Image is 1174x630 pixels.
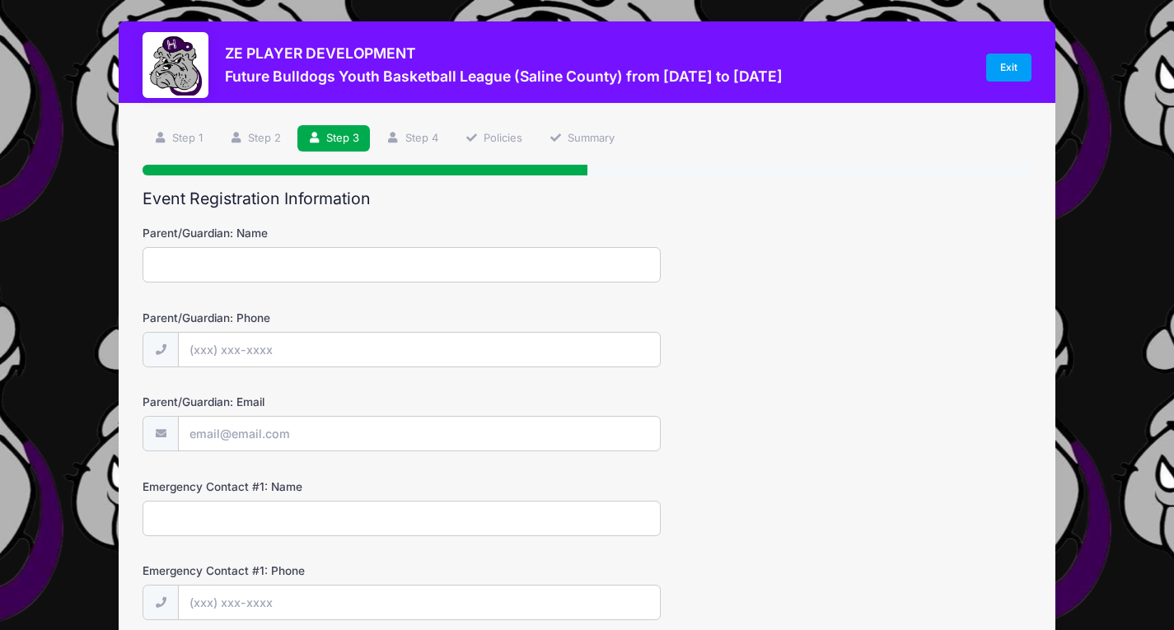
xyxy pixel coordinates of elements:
[143,125,213,152] a: Step 1
[143,225,439,241] label: Parent/Guardian: Name
[178,585,661,620] input: (xxx) xxx-xxxx
[143,562,439,579] label: Emergency Contact #1: Phone
[297,125,371,152] a: Step 3
[143,394,439,410] label: Parent/Guardian: Email
[538,125,625,152] a: Summary
[225,44,783,62] h3: ZE PLAYER DEVELOPMENT
[454,125,533,152] a: Policies
[225,68,783,85] h3: Future Bulldogs Youth Basketball League (Saline County) from [DATE] to [DATE]
[218,125,292,152] a: Step 2
[178,332,661,367] input: (xxx) xxx-xxxx
[376,125,449,152] a: Step 4
[143,189,1031,208] h2: Event Registration Information
[143,310,439,326] label: Parent/Guardian: Phone
[143,478,439,495] label: Emergency Contact #1: Name
[986,54,1032,82] a: Exit
[178,416,661,451] input: email@email.com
